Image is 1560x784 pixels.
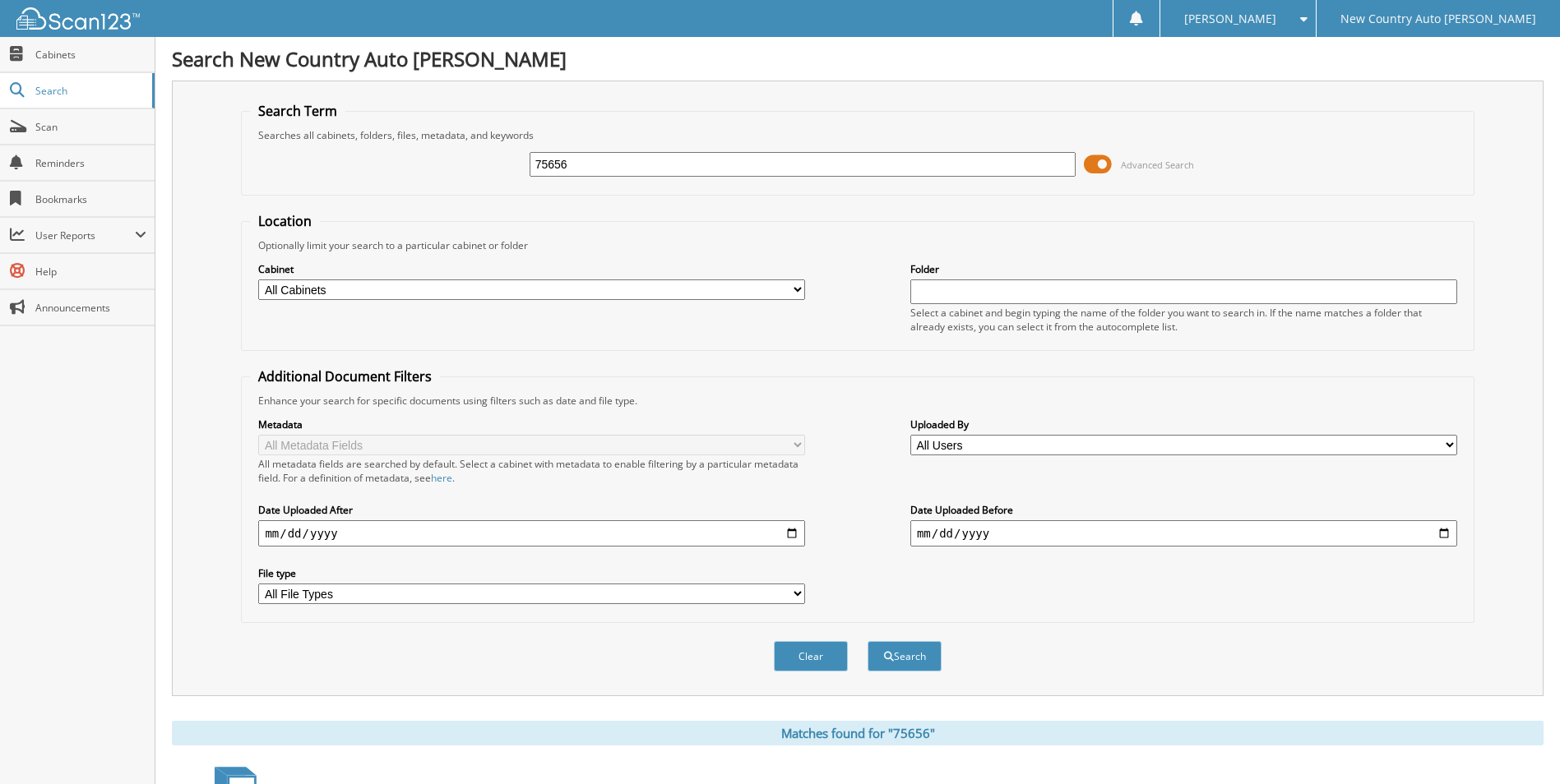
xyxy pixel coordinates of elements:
span: Announcements [35,301,146,315]
legend: Search Term [250,102,345,120]
div: Optionally limit your search to a particular cabinet or folder [250,238,1465,252]
span: Scan [35,120,146,134]
label: Uploaded By [910,417,1457,431]
span: User Reports [35,228,135,242]
h1: Search New Country Auto [PERSON_NAME] [172,45,1544,72]
div: Matches found for "75656" [172,721,1544,745]
div: Searches all cabinets, folders, files, metadata, and keywords [250,128,1465,142]
span: Bookmarks [35,192,146,206]
span: Reminders [35,156,146,170]
span: New Country Auto [PERSON_NAME] [1340,14,1536,24]
div: Select a cabinet and begin typing the name of the folder you want to search in. If the name match... [910,306,1457,334]
div: All metadata fields are searched by default. Select a cabinet with metadata to enable filtering b... [258,457,805,485]
span: [PERSON_NAME] [1184,14,1276,24]
label: Cabinet [258,262,805,276]
label: File type [258,566,805,580]
a: here [431,471,452,485]
legend: Additional Document Filters [250,367,440,385]
label: Metadata [258,417,805,431]
button: Clear [774,641,848,671]
span: Advanced Search [1121,159,1194,171]
span: Help [35,265,146,279]
span: Cabinets [35,48,146,62]
input: end [910,520,1457,546]
img: scan123-logo-white.svg [16,7,140,30]
span: Search [35,84,144,98]
label: Date Uploaded Before [910,503,1457,517]
input: start [258,520,805,546]
label: Date Uploaded After [258,503,805,517]
label: Folder [910,262,1457,276]
div: Enhance your search for specific documents using filters such as date and file type. [250,394,1465,408]
button: Search [868,641,942,671]
legend: Location [250,212,320,230]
